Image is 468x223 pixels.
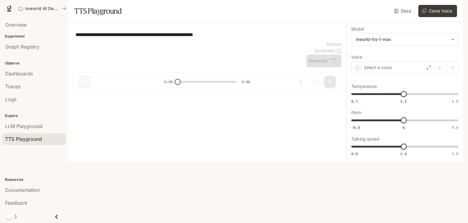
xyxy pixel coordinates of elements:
button: Clone Voice [418,5,457,17]
span: 0 [402,125,405,130]
span: 1.5 [452,151,458,156]
p: Temperature [351,84,377,89]
div: inworld-tts-1-max [352,34,458,45]
span: 1.5 [452,99,458,104]
p: Talking speed [351,137,379,141]
p: Voice [351,55,362,59]
p: 64 / 1000 [327,42,341,47]
p: Model [351,27,364,31]
a: Docs [393,5,413,17]
span: 0.5 [351,151,358,156]
span: -5.0 [351,125,360,130]
span: 0.7 [351,99,358,104]
p: Pitch [351,111,361,115]
span: 1.0 [400,151,407,156]
p: Inworld AI Demos [25,6,59,11]
span: 5.0 [452,125,458,130]
button: All workspaces [16,2,69,15]
p: Select a voice [364,64,392,71]
p: $ 0.000640 [315,48,335,53]
span: 1.1 [400,99,407,104]
div: inworld-tts-1-max [356,36,448,42]
h1: TTS Playground [74,5,122,17]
